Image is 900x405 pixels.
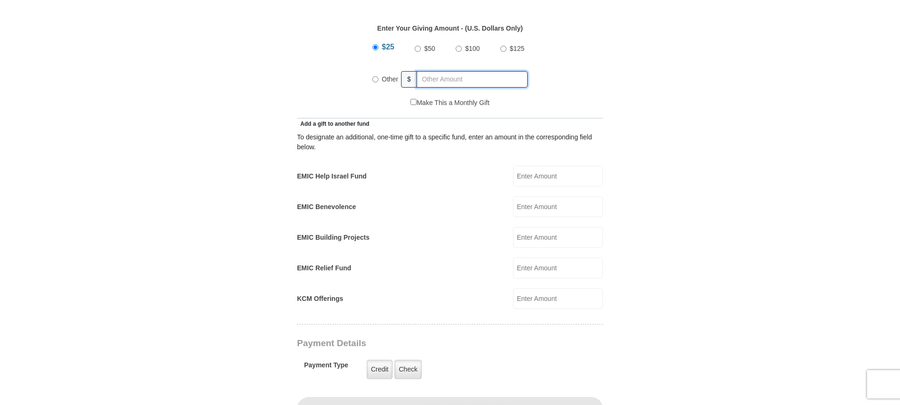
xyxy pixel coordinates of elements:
[465,45,480,52] span: $100
[513,166,603,186] input: Enter Amount
[410,99,417,105] input: Make This a Monthly Gift
[513,196,603,217] input: Enter Amount
[297,171,367,181] label: EMIC Help Israel Fund
[297,294,343,304] label: KCM Offerings
[297,202,356,212] label: EMIC Benevolence
[394,360,422,379] label: Check
[377,24,522,32] strong: Enter Your Giving Amount - (U.S. Dollars Only)
[304,361,348,374] h5: Payment Type
[297,121,370,127] span: Add a gift to another fund
[513,258,603,278] input: Enter Amount
[382,75,398,83] span: Other
[401,71,417,88] span: $
[367,360,393,379] label: Credit
[382,43,394,51] span: $25
[410,98,490,108] label: Make This a Monthly Gift
[424,45,435,52] span: $50
[297,132,603,152] div: To designate an additional, one-time gift to a specific fund, enter an amount in the correspondin...
[513,227,603,248] input: Enter Amount
[510,45,524,52] span: $125
[297,263,351,273] label: EMIC Relief Fund
[417,71,528,88] input: Other Amount
[297,338,537,349] h3: Payment Details
[297,233,370,243] label: EMIC Building Projects
[513,288,603,309] input: Enter Amount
